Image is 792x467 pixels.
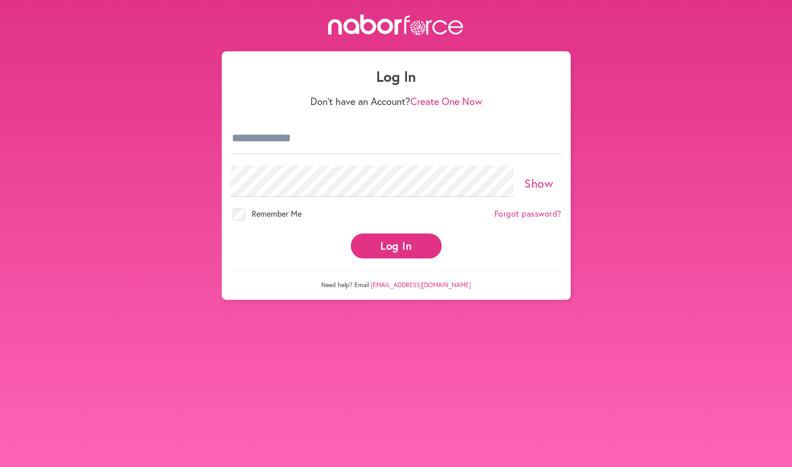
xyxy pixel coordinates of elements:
[494,209,562,219] a: Forgot password?
[231,68,562,85] h1: Log In
[231,271,562,289] p: Need help? Email
[351,233,442,258] button: Log In
[252,208,302,219] span: Remember Me
[371,280,471,289] a: [EMAIL_ADDRESS][DOMAIN_NAME]
[231,95,562,107] p: Don't have an Account?
[524,175,553,191] a: Show
[410,94,482,108] a: Create One Now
